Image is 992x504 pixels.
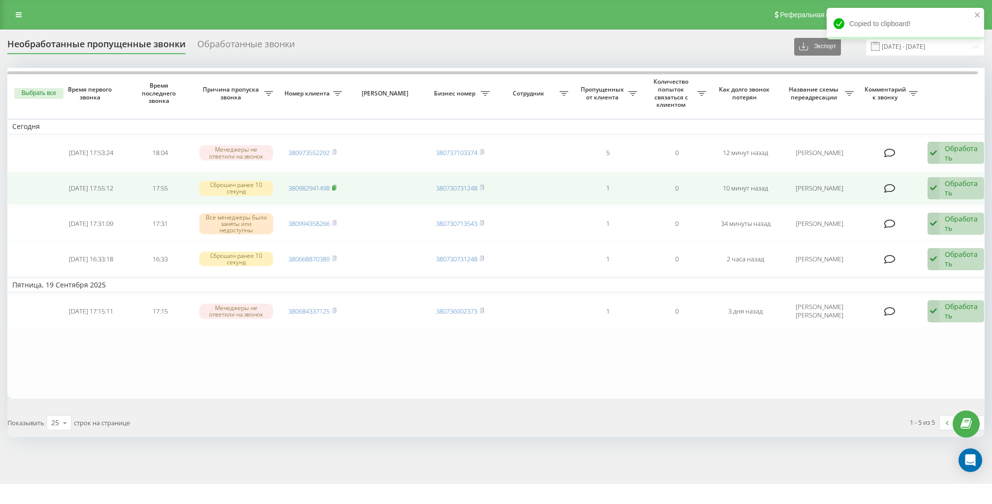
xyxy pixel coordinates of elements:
[719,86,772,101] span: Как долго звонок потерян
[573,172,642,205] td: 1
[780,172,859,205] td: [PERSON_NAME]
[785,86,845,101] span: Название схемы переадресации
[711,294,780,328] td: 3 дня назад
[288,148,330,157] a: 380973552292
[125,294,194,328] td: 17:15
[288,219,330,228] a: 380994358266
[945,214,979,233] div: Обработать
[288,254,330,263] a: 380668870389
[199,86,264,101] span: Причина пропуска звонка
[133,82,186,105] span: Время последнего звонка
[780,294,859,328] td: [PERSON_NAME] [PERSON_NAME]
[573,136,642,170] td: 5
[436,148,477,157] a: 380737103374
[14,88,63,99] button: Выбрать все
[431,90,481,97] span: Бизнес номер
[7,119,992,134] td: Сегодня
[57,136,125,170] td: [DATE] 17:53:24
[780,11,861,19] span: Реферальная программа
[959,448,982,472] div: Open Intercom Messenger
[642,172,711,205] td: 0
[199,181,273,195] div: Сброшен ранее 10 секунд
[57,294,125,328] td: [DATE] 17:15:11
[573,207,642,240] td: 1
[57,172,125,205] td: [DATE] 17:55:12
[125,172,194,205] td: 17:55
[573,242,642,276] td: 1
[864,86,909,101] span: Комментарий к звонку
[288,184,330,192] a: 380982941498
[436,219,477,228] a: 380730713543
[7,278,992,292] td: Пятница, 19 Сентября 2025
[573,294,642,328] td: 1
[974,11,981,20] button: close
[780,207,859,240] td: [PERSON_NAME]
[64,86,118,101] span: Время первого звонка
[7,39,186,54] div: Необработанные пропущенные звонки
[945,250,979,268] div: Обработать
[780,242,859,276] td: [PERSON_NAME]
[711,207,780,240] td: 34 минуты назад
[57,207,125,240] td: [DATE] 17:31:09
[642,207,711,240] td: 0
[199,304,273,318] div: Менеджеры не ответили на звонок
[57,242,125,276] td: [DATE] 16:33:18
[642,294,711,328] td: 0
[355,90,417,97] span: [PERSON_NAME]
[436,254,477,263] a: 380730731248
[125,136,194,170] td: 18:04
[827,8,984,39] div: Copied to clipboard!
[794,38,841,56] button: Экспорт
[578,86,628,101] span: Пропущенных от клиента
[197,39,295,54] div: Обработанные звонки
[283,90,333,97] span: Номер клиента
[436,184,477,192] a: 380730731248
[499,90,559,97] span: Сотрудник
[436,307,477,315] a: 380736002373
[199,213,273,235] div: Все менеджеры были заняты или недоступны
[125,207,194,240] td: 17:31
[647,78,697,108] span: Количество попыток связаться с клиентом
[711,172,780,205] td: 10 минут назад
[7,418,44,427] span: Показывать
[74,418,130,427] span: строк на странице
[642,242,711,276] td: 0
[711,242,780,276] td: 2 часа назад
[711,136,780,170] td: 12 минут назад
[199,252,273,266] div: Сброшен ранее 10 секунд
[125,242,194,276] td: 16:33
[642,136,711,170] td: 0
[780,136,859,170] td: [PERSON_NAME]
[910,417,935,427] div: 1 - 5 из 5
[945,179,979,197] div: Обработать
[199,145,273,160] div: Менеджеры не ответили на звонок
[288,307,330,315] a: 380684337125
[945,144,979,162] div: Обработать
[945,302,979,320] div: Обработать
[51,418,59,428] div: 25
